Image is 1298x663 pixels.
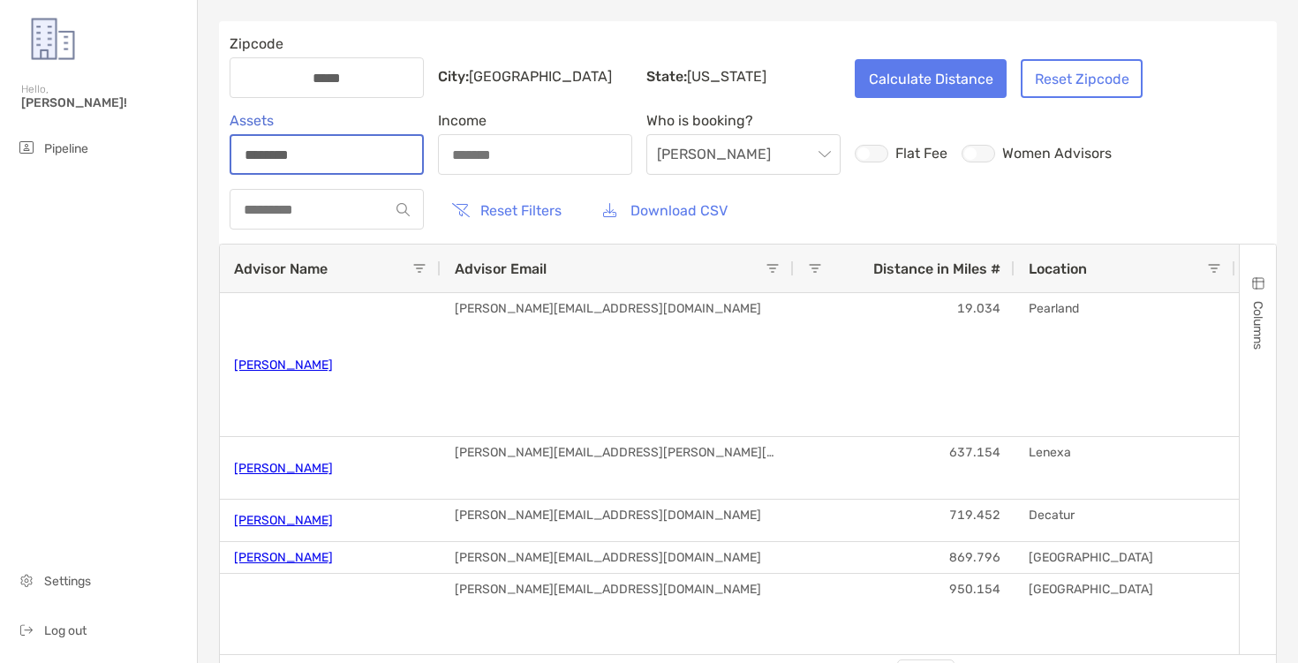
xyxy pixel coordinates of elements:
[438,112,632,129] span: Income
[855,145,947,162] label: Flat Fee
[396,203,410,216] img: input icon
[256,71,397,86] input: Zipcode
[1015,437,1235,499] div: Lenexa
[855,59,1007,98] button: Calculate Distance
[1015,293,1235,436] div: Pearland
[657,135,830,174] span: Brendan
[1021,59,1143,98] button: Reset Zipcode
[1029,260,1087,277] span: Location
[1015,542,1235,573] div: [GEOGRAPHIC_DATA]
[234,454,333,483] a: [PERSON_NAME]
[231,147,422,162] input: Assets
[234,260,328,277] span: Advisor Name
[16,137,37,158] img: pipeline icon
[1250,301,1265,350] span: Columns
[16,569,37,591] img: settings icon
[234,506,333,535] a: [PERSON_NAME]
[44,623,87,638] span: Log out
[438,191,575,230] button: Reset Filters
[21,95,186,110] span: [PERSON_NAME]!
[873,260,1000,277] span: Distance in Miles #
[44,574,91,589] span: Settings
[455,260,547,277] span: Advisor Email
[794,542,1015,573] div: 869.796
[438,68,469,85] b: City:
[16,619,37,640] img: logout icon
[234,543,333,572] a: [PERSON_NAME]
[589,191,741,230] button: Download CSV
[794,437,1015,499] div: 637.154
[646,70,841,84] p: [US_STATE]
[439,147,631,162] input: Income
[1015,500,1235,541] div: Decatur
[646,68,687,85] b: State:
[438,70,632,84] p: [GEOGRAPHIC_DATA]
[44,141,88,156] span: Pipeline
[794,293,1015,436] div: 19.034
[441,437,794,499] div: [PERSON_NAME][EMAIL_ADDRESS][PERSON_NAME][DOMAIN_NAME]
[794,500,1015,541] div: 719.452
[21,7,85,71] img: Zoe Logo
[646,112,841,129] span: Who is booking?
[441,293,794,436] div: [PERSON_NAME][EMAIL_ADDRESS][DOMAIN_NAME]
[230,35,424,52] span: Zipcode
[234,350,333,380] a: [PERSON_NAME]
[230,112,424,129] span: Assets
[441,500,794,541] div: [PERSON_NAME][EMAIL_ADDRESS][DOMAIN_NAME]
[441,542,794,573] div: [PERSON_NAME][EMAIL_ADDRESS][DOMAIN_NAME]
[962,145,1112,162] label: Women Advisors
